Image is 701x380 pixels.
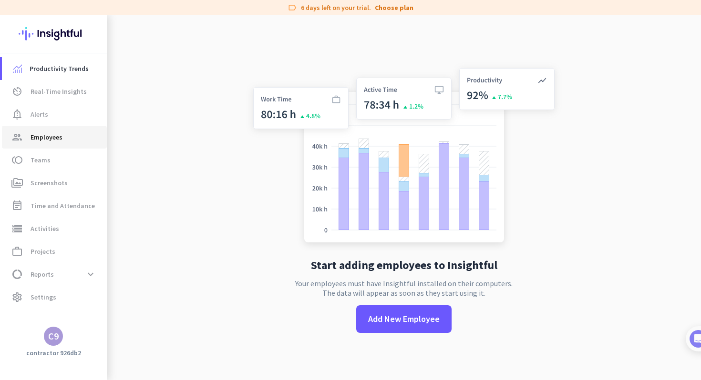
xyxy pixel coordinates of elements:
[311,260,497,271] h2: Start adding employees to Insightful
[18,271,173,293] div: 2Initial tracking settings and how to edit them
[375,3,413,12] a: Choose plan
[14,321,33,328] span: Home
[31,200,95,211] span: Time and Attendance
[31,154,51,166] span: Teams
[13,64,22,73] img: menu-item
[37,229,129,248] button: Add your employees
[30,63,89,74] span: Productivity Trends
[31,246,55,257] span: Projects
[37,166,162,175] div: Add employees
[82,266,99,283] button: expand_more
[95,297,143,335] button: Help
[11,131,23,143] i: group
[2,149,107,171] a: tollTeams
[143,297,191,335] button: Tasks
[55,321,88,328] span: Messages
[11,86,23,97] i: av_timer
[11,154,23,166] i: toll
[11,200,23,211] i: event_note
[2,194,107,217] a: event_noteTime and Attendance
[156,321,177,328] span: Tasks
[13,71,177,94] div: You're just a few steps away from completing the essential app setup
[31,291,56,303] span: Settings
[2,57,107,80] a: menu-itemProductivity Trends
[11,291,23,303] i: settings
[246,62,562,252] img: no-search-results
[295,279,513,298] p: Your employees must have Insightful installed on their computers. The data will appear as soon as...
[48,297,95,335] button: Messages
[13,37,177,71] div: 🎊 Welcome to Insightful! 🎊
[10,125,34,135] p: 4 steps
[31,131,62,143] span: Employees
[2,217,107,240] a: storageActivities
[288,3,297,12] i: label
[167,4,185,21] div: Close
[122,125,181,135] p: About 10 minutes
[2,240,107,263] a: work_outlineProjects
[356,305,452,333] button: Add New Employee
[31,269,54,280] span: Reports
[2,126,107,149] a: groupEmployees
[48,331,59,341] div: C9
[19,15,88,52] img: Insightful logo
[81,4,112,20] h1: Tasks
[2,171,107,194] a: perm_mediaScreenshots
[2,286,107,309] a: settingsSettings
[31,109,48,120] span: Alerts
[34,100,49,115] img: Profile image for Tamara
[112,321,127,328] span: Help
[31,177,68,189] span: Screenshots
[11,246,23,257] i: work_outline
[37,274,162,293] div: Initial tracking settings and how to edit them
[53,102,157,112] div: [PERSON_NAME] from Insightful
[11,109,23,120] i: notification_important
[2,263,107,286] a: data_usageReportsexpand_more
[11,223,23,234] i: storage
[37,181,166,221] div: It's time to add your employees! This is crucial since Insightful will start collecting their act...
[11,177,23,189] i: perm_media
[368,313,440,325] span: Add New Employee
[11,269,23,280] i: data_usage
[2,103,107,126] a: notification_importantAlerts
[31,86,87,97] span: Real-Time Insights
[31,223,59,234] span: Activities
[18,162,173,178] div: 1Add employees
[2,80,107,103] a: av_timerReal-Time Insights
